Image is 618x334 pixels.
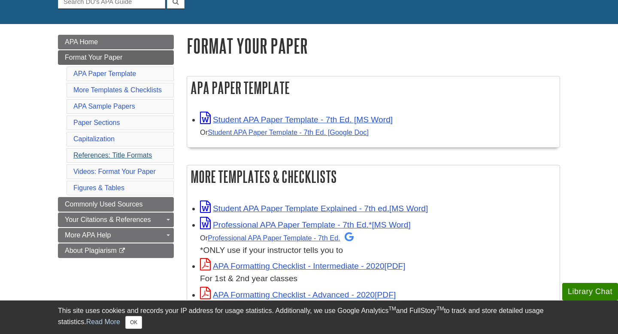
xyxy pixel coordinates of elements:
[58,35,174,49] a: APA Home
[73,152,152,159] a: References: Title Formats
[208,128,369,136] a: Student APA Paper Template - 7th Ed. [Google Doc]
[73,119,120,126] a: Paper Sections
[73,135,115,143] a: Capitalization
[200,273,555,285] div: For 1st & 2nd year classes
[200,204,428,213] a: Link opens in new window
[125,316,142,329] button: Close
[65,54,122,61] span: Format Your Paper
[388,306,396,312] sup: TM
[65,216,151,223] span: Your Citations & References
[65,200,142,208] span: Commonly Used Sources
[200,234,354,242] small: Or
[73,70,136,77] a: APA Paper Template
[200,290,396,299] a: Link opens in new window
[73,103,135,110] a: APA Sample Papers
[58,50,174,65] a: Format Your Paper
[58,228,174,243] a: More APA Help
[73,168,156,175] a: Videos: Format Your Paper
[118,248,126,254] i: This link opens in a new window
[58,213,174,227] a: Your Citations & References
[200,231,555,257] div: *ONLY use if your instructor tells you to
[187,165,560,188] h2: More Templates & Checklists
[73,86,162,94] a: More Templates & Checklists
[58,197,174,212] a: Commonly Used Sources
[65,38,98,46] span: APA Home
[200,128,369,136] small: Or
[200,261,406,270] a: Link opens in new window
[58,306,560,329] div: This site uses cookies and records your IP address for usage statistics. Additionally, we use Goo...
[187,76,560,99] h2: APA Paper Template
[58,35,174,258] div: Guide Page Menu
[187,35,560,57] h1: Format Your Paper
[65,247,117,254] span: About Plagiarism
[86,318,120,325] a: Read More
[65,231,111,239] span: More APA Help
[208,234,354,242] a: Professional APA Paper Template - 7th Ed.
[200,115,393,124] a: Link opens in new window
[73,184,124,191] a: Figures & Tables
[200,220,411,229] a: Link opens in new window
[58,243,174,258] a: About Plagiarism
[562,283,618,301] button: Library Chat
[436,306,444,312] sup: TM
